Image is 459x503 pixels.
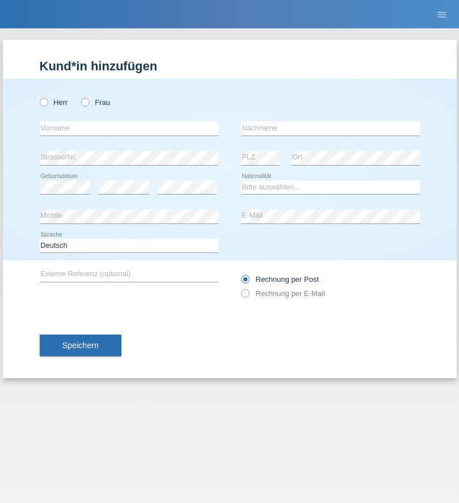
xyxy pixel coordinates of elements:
[241,289,249,303] input: Rechnung per E-Mail
[431,11,453,18] a: menu
[40,59,420,73] h1: Kund*in hinzufügen
[241,275,319,284] label: Rechnung per Post
[40,98,68,107] label: Herr
[81,98,110,107] label: Frau
[81,98,89,105] input: Frau
[241,275,249,289] input: Rechnung per Post
[62,341,99,350] span: Speichern
[436,9,448,20] i: menu
[241,289,325,298] label: Rechnung per E-Mail
[40,335,121,356] button: Speichern
[40,98,47,105] input: Herr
